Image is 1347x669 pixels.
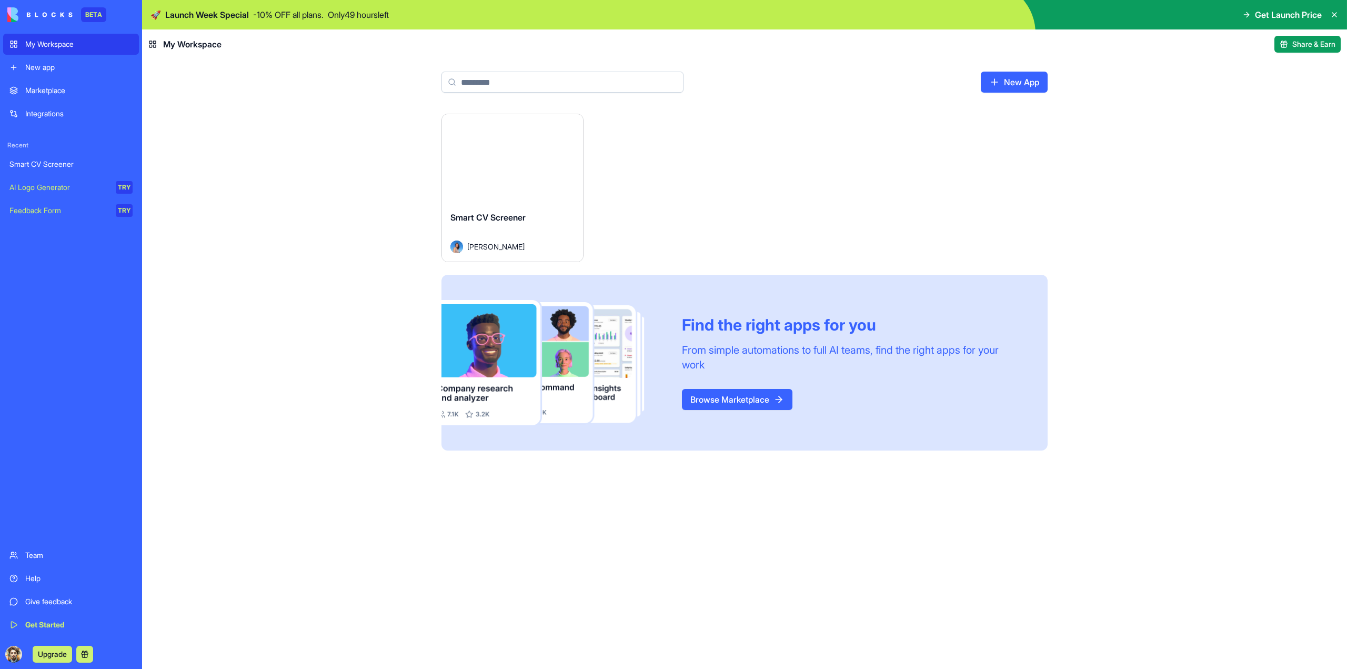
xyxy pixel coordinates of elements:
[450,241,463,253] img: Avatar
[3,34,139,55] a: My Workspace
[682,389,792,410] a: Browse Marketplace
[328,8,389,21] p: Only 49 hours left
[3,200,139,221] a: Feedback FormTRY
[7,7,73,22] img: logo
[3,591,139,612] a: Give feedback
[450,212,526,223] span: Smart CV Screener
[1274,36,1341,53] button: Share & Earn
[33,648,72,659] a: Upgrade
[7,7,106,22] a: BETA
[9,159,133,169] div: Smart CV Screener
[3,154,139,175] a: Smart CV Screener
[3,57,139,78] a: New app
[3,177,139,198] a: AI Logo GeneratorTRY
[25,85,133,96] div: Marketplace
[25,573,133,584] div: Help
[9,205,108,216] div: Feedback Form
[441,300,665,426] img: Frame_181_egmpey.png
[3,103,139,124] a: Integrations
[441,114,584,262] a: Smart CV ScreenerAvatar[PERSON_NAME]
[25,596,133,607] div: Give feedback
[467,241,525,252] span: [PERSON_NAME]
[116,181,133,194] div: TRY
[682,315,1022,334] div: Find the right apps for you
[25,620,133,630] div: Get Started
[3,614,139,635] a: Get Started
[33,646,72,663] button: Upgrade
[163,38,222,51] span: My Workspace
[1292,39,1335,49] span: Share & Earn
[81,7,106,22] div: BETA
[3,80,139,101] a: Marketplace
[3,545,139,566] a: Team
[165,8,249,21] span: Launch Week Special
[682,343,1022,372] div: From simple automations to full AI teams, find the right apps for your work
[9,182,108,193] div: AI Logo Generator
[3,141,139,149] span: Recent
[25,550,133,561] div: Team
[981,72,1048,93] a: New App
[25,39,133,49] div: My Workspace
[5,646,22,663] img: ACg8ocLKdtUT9xTszPX81Jtlv8UcCH-XKc5poBGXdWf0DHoF6eRLIdfGtQ=s96-c
[25,62,133,73] div: New app
[25,108,133,119] div: Integrations
[150,8,161,21] span: 🚀
[1255,8,1322,21] span: Get Launch Price
[3,568,139,589] a: Help
[253,8,324,21] p: - 10 % OFF all plans.
[116,204,133,217] div: TRY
